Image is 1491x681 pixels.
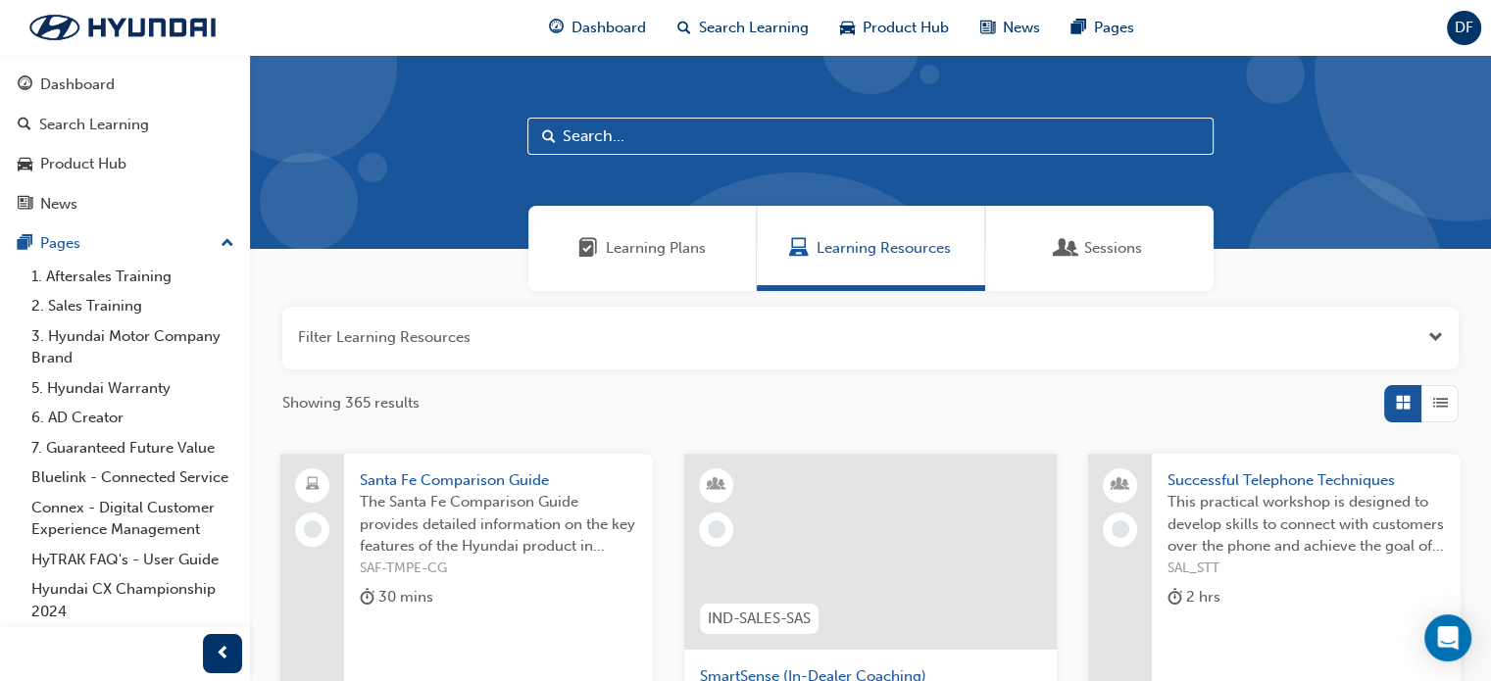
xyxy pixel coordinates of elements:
a: SessionsSessions [985,206,1214,291]
button: Pages [8,225,242,262]
a: News [8,186,242,222]
span: The Santa Fe Comparison Guide provides detailed information on the key features of the Hyundai pr... [360,491,637,558]
span: Dashboard [572,17,646,39]
input: Search... [527,118,1214,155]
span: pages-icon [18,235,32,253]
span: SAL_STT [1168,558,1445,580]
a: Learning PlansLearning Plans [528,206,757,291]
button: DF [1447,11,1481,45]
img: Trak [10,7,235,48]
a: 5. Hyundai Warranty [24,373,242,404]
span: learningResourceType_INSTRUCTOR_LED-icon [710,472,723,498]
span: Sessions [1084,237,1142,260]
span: search-icon [677,16,691,40]
span: Learning Plans [606,237,706,260]
span: news-icon [980,16,995,40]
span: Product Hub [863,17,949,39]
div: Search Learning [39,114,149,136]
div: 2 hrs [1168,585,1220,609]
span: Learning Plans [578,237,598,260]
span: laptop-icon [306,472,320,498]
span: Learning Resources [817,237,951,260]
span: Search Learning [699,17,809,39]
div: Pages [40,232,80,255]
div: Open Intercom Messenger [1424,614,1471,661]
button: Open the filter [1428,326,1443,349]
a: 1. Aftersales Training [24,262,242,292]
a: news-iconNews [965,8,1056,48]
span: learningRecordVerb_NONE-icon [708,520,725,538]
span: guage-icon [18,76,32,94]
a: search-iconSearch Learning [662,8,824,48]
span: Grid [1396,392,1411,414]
span: Santa Fe Comparison Guide [360,469,637,492]
a: 6. AD Creator [24,403,242,433]
span: Search [542,125,556,148]
a: car-iconProduct Hub [824,8,965,48]
a: Dashboard [8,67,242,103]
a: Learning ResourcesLearning Resources [757,206,985,291]
span: Sessions [1057,237,1076,260]
a: Connex - Digital Customer Experience Management [24,493,242,545]
a: HyTRAK FAQ's - User Guide [24,545,242,575]
span: Pages [1094,17,1134,39]
span: Successful Telephone Techniques [1168,469,1445,492]
a: Bluelink - Connected Service [24,462,242,493]
span: This practical workshop is designed to develop skills to connect with customers over the phone an... [1168,491,1445,558]
a: 2. Sales Training [24,291,242,321]
span: SAF-TMPE-CG [360,558,637,580]
a: Hyundai CX Championship 2024 [24,574,242,626]
a: guage-iconDashboard [533,8,662,48]
span: Showing 365 results [282,392,420,414]
span: car-icon [840,16,855,40]
span: Learning Resources [789,237,809,260]
a: Product Hub [8,146,242,182]
span: news-icon [18,196,32,214]
span: prev-icon [216,642,230,666]
span: pages-icon [1071,16,1086,40]
a: 7. Guaranteed Future Value [24,433,242,463]
span: learningRecordVerb_NONE-icon [304,520,322,538]
span: car-icon [18,156,32,173]
span: learningRecordVerb_NONE-icon [1112,520,1129,538]
span: guage-icon [549,16,564,40]
span: List [1433,392,1448,414]
a: pages-iconPages [1056,8,1150,48]
span: DF [1455,17,1473,39]
div: 30 mins [360,585,433,609]
span: duration-icon [360,585,374,609]
span: up-icon [221,231,234,257]
span: duration-icon [1168,585,1182,609]
div: Dashboard [40,73,115,96]
span: people-icon [1114,472,1127,498]
a: Search Learning [8,107,242,143]
span: search-icon [18,117,31,134]
div: Product Hub [40,153,126,175]
button: DashboardSearch LearningProduct HubNews [8,63,242,225]
span: IND-SALES-SAS [708,608,811,630]
a: 3. Hyundai Motor Company Brand [24,321,242,373]
div: News [40,193,77,216]
span: News [1003,17,1040,39]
